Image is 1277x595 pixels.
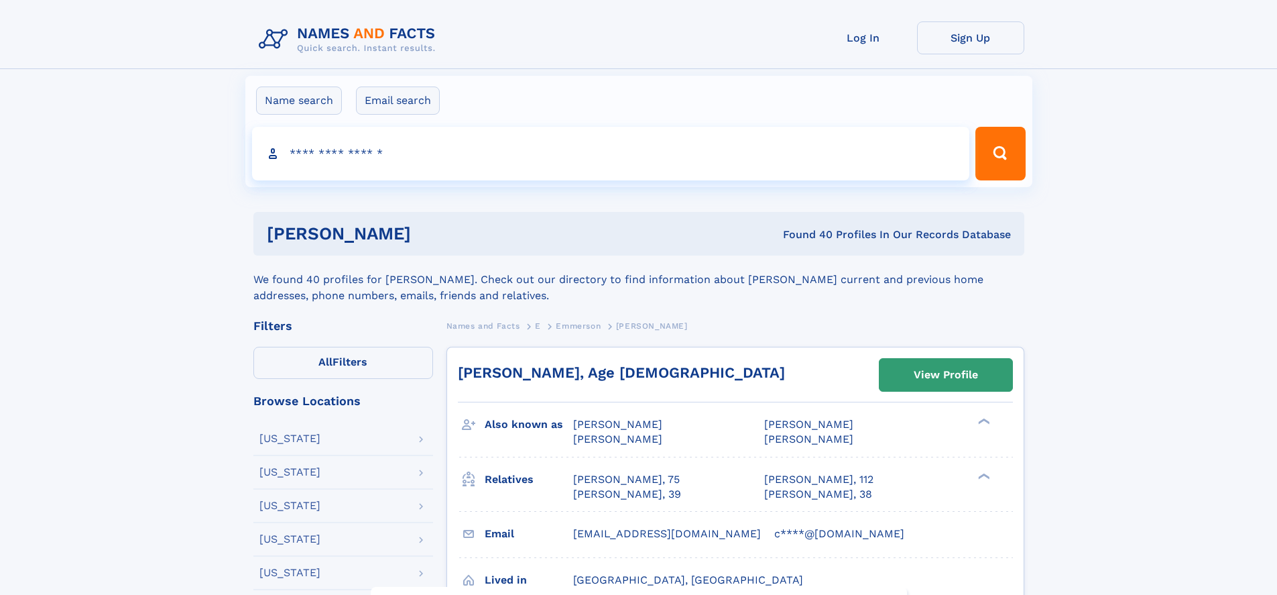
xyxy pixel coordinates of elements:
[259,467,320,478] div: [US_STATE]
[253,347,433,379] label: Filters
[259,500,320,511] div: [US_STATE]
[259,567,320,578] div: [US_STATE]
[253,21,446,58] img: Logo Names and Facts
[975,417,991,426] div: ❯
[267,225,597,242] h1: [PERSON_NAME]
[485,569,573,592] h3: Lived in
[597,227,1011,242] div: Found 40 Profiles In Our Records Database
[975,127,1025,180] button: Search Button
[253,320,433,332] div: Filters
[458,364,785,381] a: [PERSON_NAME], Age [DEMOGRAPHIC_DATA]
[535,317,541,334] a: E
[573,527,761,540] span: [EMAIL_ADDRESS][DOMAIN_NAME]
[485,413,573,436] h3: Also known as
[556,321,601,331] span: Emmerson
[259,433,320,444] div: [US_STATE]
[879,359,1012,391] a: View Profile
[573,418,662,431] span: [PERSON_NAME]
[256,87,342,115] label: Name search
[764,433,853,445] span: [PERSON_NAME]
[356,87,440,115] label: Email search
[810,21,917,54] a: Log In
[573,574,803,586] span: [GEOGRAPHIC_DATA], [GEOGRAPHIC_DATA]
[485,468,573,491] h3: Relatives
[253,256,1024,304] div: We found 40 profiles for [PERSON_NAME]. Check out our directory to find information about [PERSON...
[573,487,681,502] a: [PERSON_NAME], 39
[616,321,688,331] span: [PERSON_NAME]
[535,321,541,331] span: E
[485,523,573,545] h3: Email
[917,21,1024,54] a: Sign Up
[318,356,332,368] span: All
[764,418,853,431] span: [PERSON_NAME]
[252,127,970,180] input: search input
[573,433,662,445] span: [PERSON_NAME]
[253,395,433,407] div: Browse Locations
[764,487,872,502] a: [PERSON_NAME], 38
[556,317,601,334] a: Emmerson
[573,472,680,487] a: [PERSON_NAME], 75
[764,472,873,487] a: [PERSON_NAME], 112
[259,534,320,545] div: [US_STATE]
[975,472,991,480] div: ❯
[446,317,520,334] a: Names and Facts
[914,360,978,390] div: View Profile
